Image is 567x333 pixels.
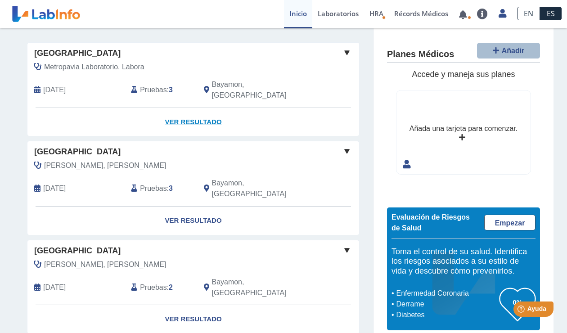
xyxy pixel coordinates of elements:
[27,108,359,136] a: Ver Resultado
[169,86,173,94] b: 3
[124,79,197,101] div: :
[43,282,66,293] span: 2025-05-07
[212,277,311,298] span: Bayamon, PR
[34,47,121,59] span: [GEOGRAPHIC_DATA]
[140,282,166,293] span: Pruebas
[477,43,540,58] button: Añadir
[484,215,535,230] a: Empezar
[212,178,311,199] span: Bayamon, PR
[43,85,66,95] span: 2025-09-16
[502,47,525,54] span: Añadir
[540,7,562,20] a: ES
[27,207,359,235] a: Ver Resultado
[44,160,166,171] span: Cabrera Rodriguez, Pilar
[169,184,173,192] b: 3
[124,277,197,298] div: :
[394,299,499,310] li: Derrame
[44,62,144,72] span: Metropavia Laboratorio, Labora
[34,146,121,158] span: [GEOGRAPHIC_DATA]
[391,213,470,232] span: Evaluación de Riesgos de Salud
[369,9,383,18] span: HRA
[34,245,121,257] span: [GEOGRAPHIC_DATA]
[387,49,454,60] h4: Planes Médicos
[391,247,535,276] h5: Toma el control de su salud. Identifica los riesgos asociados a su estilo de vida y descubre cómo...
[412,70,515,79] span: Accede y maneja sus planes
[517,7,540,20] a: EN
[499,297,535,308] h3: 0%
[140,85,166,95] span: Pruebas
[140,183,166,194] span: Pruebas
[394,310,499,320] li: Diabetes
[169,283,173,291] b: 2
[495,219,525,227] span: Empezar
[44,259,166,270] span: Cabrera Rodriguez, Pilar
[212,79,311,101] span: Bayamon, PR
[43,183,66,194] span: 2025-08-09
[409,123,517,134] div: Añada una tarjeta para comenzar.
[124,178,197,199] div: :
[487,298,557,323] iframe: Help widget launcher
[394,288,499,299] li: Enfermedad Coronaria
